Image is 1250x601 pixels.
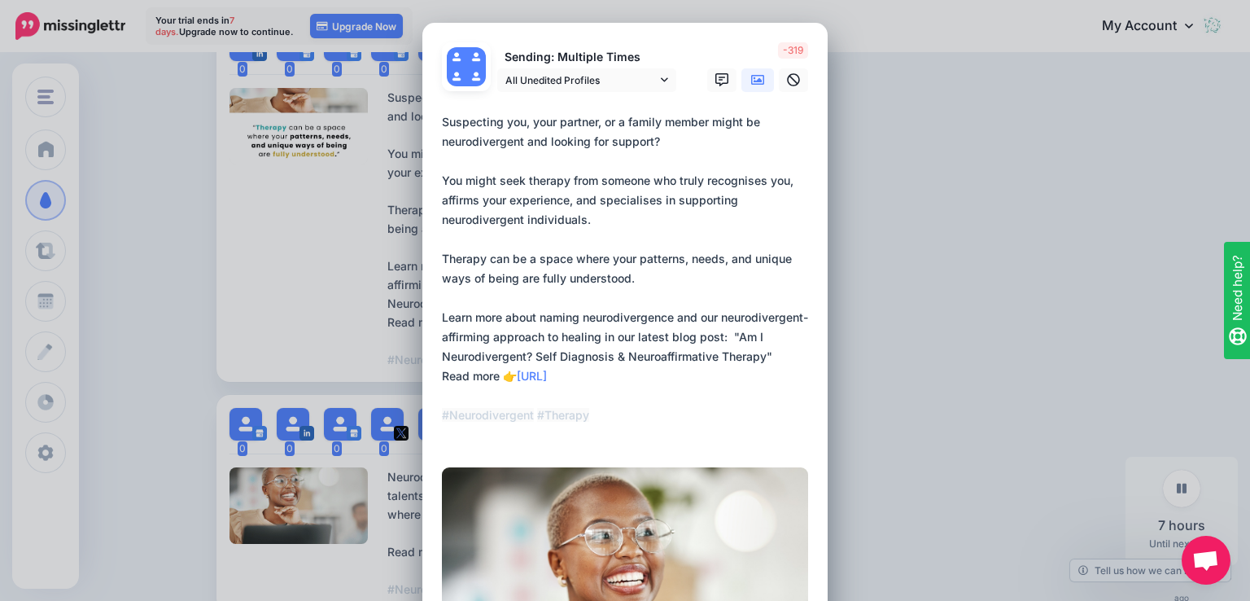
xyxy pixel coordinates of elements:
[466,47,486,67] img: user_default_image.png
[447,47,466,67] img: user_default_image.png
[505,72,657,89] span: All Unedited Profiles
[497,68,676,92] a: All Unedited Profiles
[38,4,104,24] span: Need help?
[778,42,808,59] span: -319
[447,67,466,86] img: user_default_image.png
[497,48,676,67] p: Sending: Multiple Times
[466,67,486,86] img: user_default_image.png
[442,112,816,425] div: Suspecting you, your partner, or a family member might be neurodivergent and looking for support?...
